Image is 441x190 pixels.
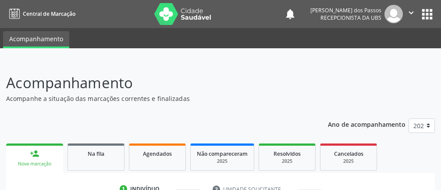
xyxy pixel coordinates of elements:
[3,31,69,48] a: Acompanhamento
[88,150,104,158] span: Na fila
[197,150,248,158] span: Não compareceram
[265,158,309,165] div: 2025
[197,158,248,165] div: 2025
[6,94,306,103] p: Acompanhe a situação das marcações correntes e finalizadas
[327,158,370,165] div: 2025
[420,7,435,22] button: apps
[334,150,363,158] span: Cancelados
[284,8,296,20] button: notifications
[328,118,405,129] p: Ano de acompanhamento
[310,7,381,14] div: [PERSON_NAME] dos Passos
[30,149,39,158] div: person_add
[6,72,306,94] p: Acompanhamento
[143,150,172,158] span: Agendados
[274,150,301,158] span: Resolvidos
[12,161,57,167] div: Nova marcação
[23,10,75,18] span: Central de Marcação
[406,8,416,18] i: 
[403,5,420,23] button: 
[6,7,75,21] a: Central de Marcação
[384,5,403,23] img: img
[320,14,381,22] span: Recepcionista da UBS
